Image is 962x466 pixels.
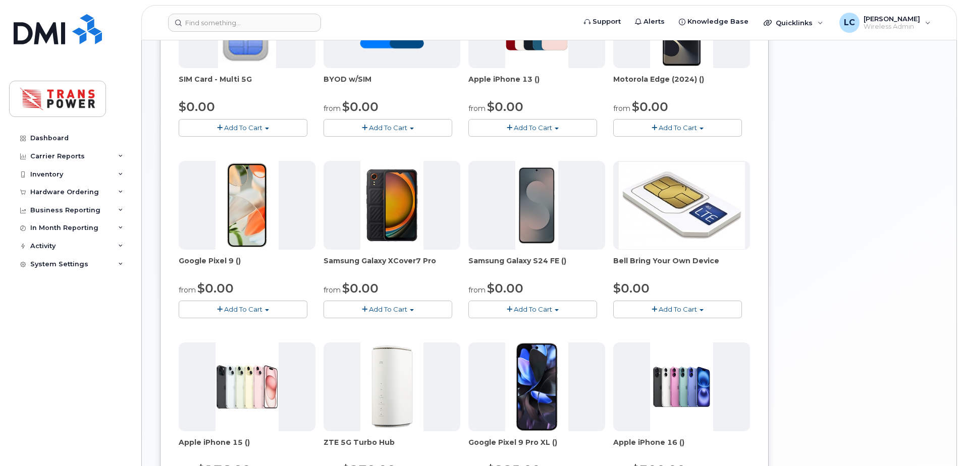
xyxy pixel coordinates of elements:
[324,119,452,137] button: Add To Cart
[179,74,315,94] div: SIM Card - Multi 5G
[179,285,196,295] small: from
[505,342,569,431] img: phone23900.JPG
[613,281,650,296] span: $0.00
[324,256,460,276] div: Samsung Galaxy XCover7 Pro
[628,12,672,32] a: Alerts
[613,119,742,137] button: Add To Cart
[659,124,697,132] span: Add To Cart
[613,256,750,276] div: Bell Bring Your Own Device
[650,342,714,431] img: phone23917.JPG
[644,17,665,27] span: Alerts
[324,74,460,94] div: BYOD w/SIM
[369,305,407,313] span: Add To Cart
[514,305,552,313] span: Add To Cart
[864,23,920,31] span: Wireless Admin
[179,301,307,318] button: Add To Cart
[515,161,559,250] img: phone23929.JPG
[659,305,697,313] span: Add To Cart
[324,437,460,457] div: ZTE 5G Turbo Hub
[360,342,424,431] img: phone23826.JPG
[468,256,605,276] div: Samsung Galaxy S24 FE ()
[577,12,628,32] a: Support
[342,99,379,114] span: $0.00
[468,119,597,137] button: Add To Cart
[757,13,830,33] div: Quicklinks
[179,99,215,114] span: $0.00
[832,13,938,33] div: Liam Crichton
[844,17,855,29] span: LC
[514,124,552,132] span: Add To Cart
[613,437,750,457] div: Apple iPhone 16 ()
[468,301,597,318] button: Add To Cart
[179,437,315,457] div: Apple iPhone 15 ()
[487,99,523,114] span: $0.00
[224,124,262,132] span: Add To Cart
[468,104,486,113] small: from
[216,342,279,431] img: phone23836.JPG
[776,19,813,27] span: Quicklinks
[687,17,749,27] span: Knowledge Base
[197,281,234,296] span: $0.00
[487,281,523,296] span: $0.00
[216,161,279,250] img: phone23877.JPG
[324,104,341,113] small: from
[593,17,621,27] span: Support
[864,15,920,23] span: [PERSON_NAME]
[179,256,315,276] div: Google Pixel 9 ()
[613,301,742,318] button: Add To Cart
[342,281,379,296] span: $0.00
[168,14,321,32] input: Find something...
[672,12,756,32] a: Knowledge Base
[324,301,452,318] button: Add To Cart
[613,74,750,94] div: Motorola Edge (2024) ()
[613,104,630,113] small: from
[324,285,341,295] small: from
[632,99,668,114] span: $0.00
[468,74,605,94] div: Apple iPhone 13 ()
[369,124,407,132] span: Add To Cart
[224,305,262,313] span: Add To Cart
[360,161,424,250] img: phone23879.JPG
[468,437,605,457] div: Google Pixel 9 Pro XL ()
[619,162,745,249] img: phone23274.JPG
[468,285,486,295] small: from
[179,119,307,137] button: Add To Cart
